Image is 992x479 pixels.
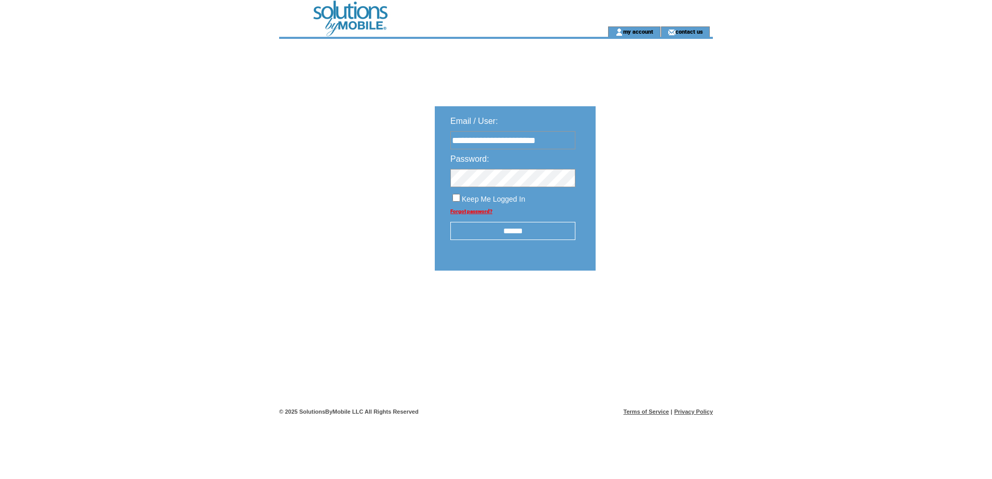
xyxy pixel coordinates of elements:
[671,408,672,415] span: |
[450,117,498,125] span: Email / User:
[279,408,419,415] span: © 2025 SolutionsByMobile LLC All Rights Reserved
[450,208,492,214] a: Forgot password?
[623,28,653,35] a: my account
[676,28,703,35] a: contact us
[624,408,669,415] a: Terms of Service
[626,297,678,309] img: transparent.png
[615,28,623,36] img: account_icon.gif
[668,28,676,36] img: contact_us_icon.gif
[674,408,713,415] a: Privacy Policy
[450,154,489,163] span: Password:
[462,195,525,203] span: Keep Me Logged In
